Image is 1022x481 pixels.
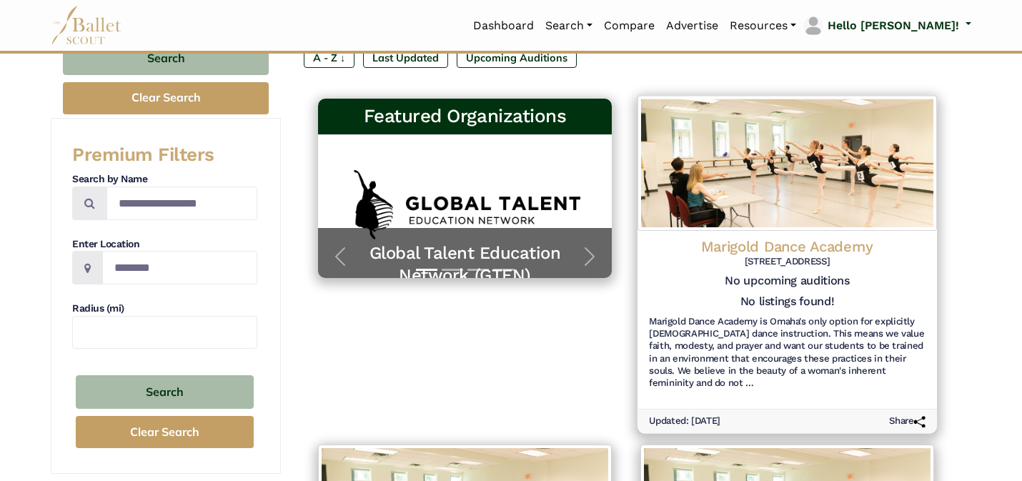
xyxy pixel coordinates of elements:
[332,242,597,287] a: Global Talent Education Network (GTEN)
[828,16,959,35] p: Hello [PERSON_NAME]!
[76,416,254,448] button: Clear Search
[457,48,577,68] label: Upcoming Auditions
[493,262,515,278] button: Slide 4
[889,416,926,428] h6: Share
[637,96,937,231] img: Logo
[72,143,257,167] h3: Premium Filters
[106,187,257,220] input: Search by names...
[740,295,835,310] h5: No listings found!
[72,237,257,252] h4: Enter Location
[649,274,926,289] h5: No upcoming auditions
[63,82,269,114] button: Clear Search
[76,375,254,409] button: Search
[598,11,660,41] a: Compare
[416,262,437,278] button: Slide 1
[803,16,823,36] img: profile picture
[72,172,257,187] h4: Search by Name
[649,416,720,428] h6: Updated: [DATE]
[660,11,724,41] a: Advertise
[540,11,598,41] a: Search
[304,48,354,68] label: A - Z ↓
[649,237,926,256] h4: Marigold Dance Academy
[467,262,489,278] button: Slide 3
[802,14,971,37] a: profile picture Hello [PERSON_NAME]!
[649,256,926,268] h6: [STREET_ADDRESS]
[329,104,600,129] h3: Featured Organizations
[442,262,463,278] button: Slide 2
[102,251,257,284] input: Location
[63,41,269,75] button: Search
[72,302,257,316] h4: Radius (mi)
[467,11,540,41] a: Dashboard
[363,48,448,68] label: Last Updated
[724,11,802,41] a: Resources
[649,316,926,390] h6: Marigold Dance Academy is Omaha's only option for explicitly [DEMOGRAPHIC_DATA] dance instruction...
